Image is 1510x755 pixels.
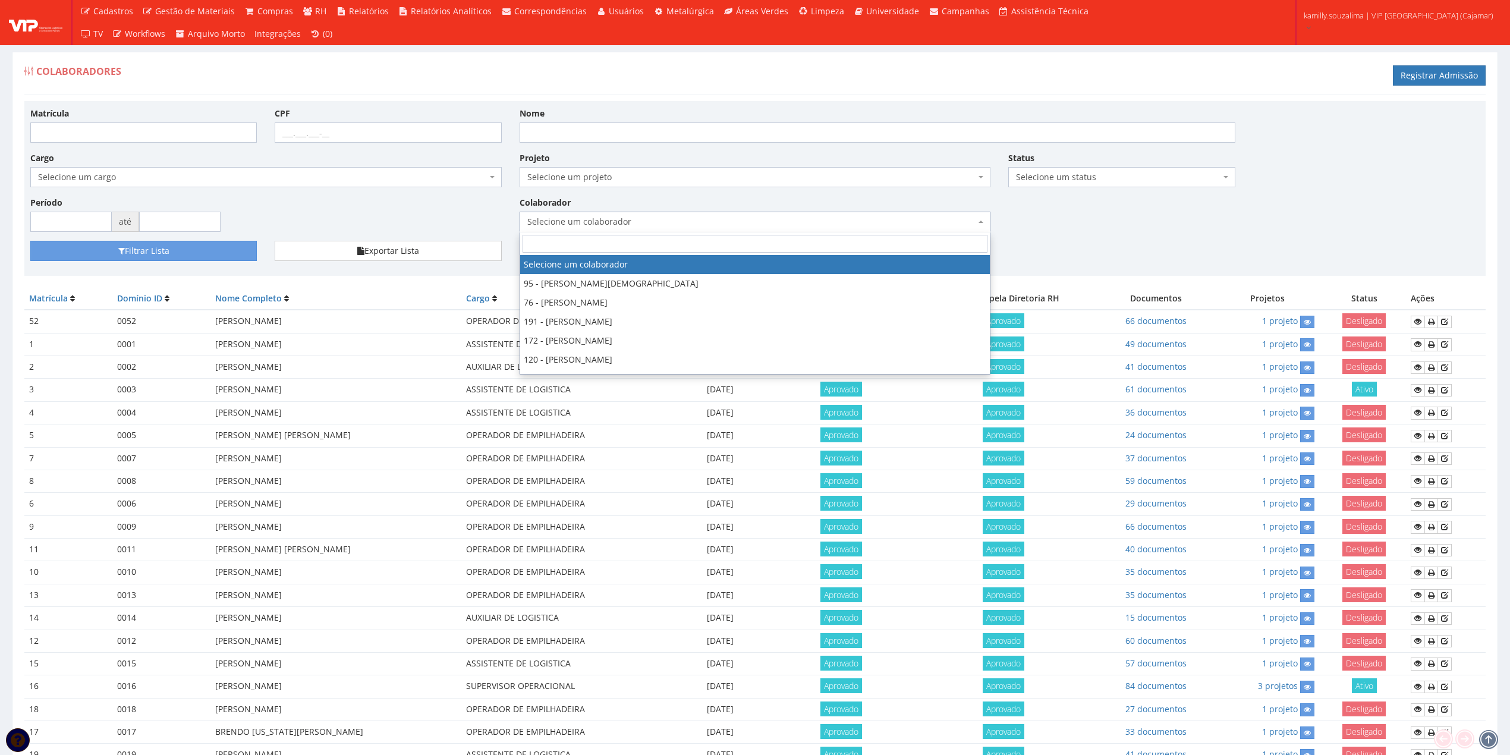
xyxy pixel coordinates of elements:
[461,356,665,379] td: AUXILIAR DE LOGISTICA
[461,447,665,470] td: OPERADOR DE EMPILHADEIRA
[820,382,862,397] span: Aprovado
[820,519,862,534] span: Aprovado
[820,656,862,671] span: Aprovado
[461,515,665,538] td: OPERADOR DE EMPILHADEIRA
[210,310,461,333] td: [PERSON_NAME]
[1342,542,1386,556] span: Desligado
[520,293,990,312] li: 76 - [PERSON_NAME]
[461,652,665,675] td: ASSISTENTE DE LOGISTICA
[210,424,461,447] td: [PERSON_NAME] [PERSON_NAME]
[1262,361,1298,372] a: 1 projeto
[1125,521,1187,532] a: 66 documentos
[210,356,461,379] td: [PERSON_NAME]
[820,564,862,579] span: Aprovado
[811,5,844,17] span: Limpeza
[665,584,775,606] td: [DATE]
[24,515,112,538] td: 9
[520,369,990,388] li: 177 - [PERSON_NAME]
[820,587,862,602] span: Aprovado
[112,652,210,675] td: 0015
[1393,65,1486,86] a: Registrar Admissão
[461,698,665,721] td: OPERADOR DE EMPILHADEIRA
[24,607,112,630] td: 14
[1262,407,1298,418] a: 1 projeto
[1342,701,1386,716] span: Desligado
[820,633,862,648] span: Aprovado
[1342,451,1386,465] span: Desligado
[461,607,665,630] td: AUXILIAR DE LOGISTICA
[1342,610,1386,625] span: Desligado
[520,197,571,209] label: Colaborador
[112,515,210,538] td: 0009
[520,212,991,232] span: Selecione um colaborador
[983,382,1024,397] span: Aprovado
[1304,10,1493,21] span: kamilly.souzalima | VIP [GEOGRAPHIC_DATA] (Cajamar)
[736,5,788,17] span: Áreas Verdes
[520,255,990,274] li: Selecione um colaborador
[1352,382,1377,397] span: Ativo
[210,698,461,721] td: [PERSON_NAME]
[1125,612,1187,623] a: 15 documentos
[1342,724,1386,739] span: Desligado
[1342,405,1386,420] span: Desligado
[665,561,775,584] td: [DATE]
[520,312,990,331] li: 191 - [PERSON_NAME]
[1125,315,1187,326] a: 66 documentos
[24,675,112,698] td: 16
[1262,475,1298,486] a: 1 projeto
[461,470,665,492] td: OPERADOR DE EMPILHADEIRA
[210,333,461,356] td: [PERSON_NAME]
[24,721,112,744] td: 17
[112,356,210,379] td: 0002
[983,656,1024,671] span: Aprovado
[112,607,210,630] td: 0014
[1342,519,1386,534] span: Desligado
[665,698,775,721] td: [DATE]
[30,108,69,119] label: Matrícula
[983,701,1024,716] span: Aprovado
[24,470,112,492] td: 8
[820,678,862,693] span: Aprovado
[983,451,1024,465] span: Aprovado
[461,424,665,447] td: OPERADOR DE EMPILHADEIRA
[210,561,461,584] td: [PERSON_NAME]
[1262,338,1298,350] a: 1 projeto
[24,356,112,379] td: 2
[1262,429,1298,441] a: 1 projeto
[210,515,461,538] td: [PERSON_NAME]
[983,313,1024,328] span: Aprovado
[24,584,112,606] td: 13
[1262,726,1298,737] a: 1 projeto
[665,379,775,401] td: [DATE]
[1100,288,1212,310] th: Documentos
[461,561,665,584] td: OPERADOR DE EMPILHADEIRA
[24,310,112,333] td: 52
[1125,361,1187,372] a: 41 documentos
[1342,564,1386,579] span: Desligado
[210,401,461,424] td: [PERSON_NAME]
[1262,612,1298,623] a: 1 projeto
[112,401,210,424] td: 0004
[112,539,210,561] td: 0011
[1262,498,1298,509] a: 1 projeto
[520,350,990,369] li: 120 - [PERSON_NAME]
[1342,496,1386,511] span: Desligado
[820,542,862,556] span: Aprovado
[411,5,492,17] span: Relatórios Analíticos
[275,241,501,261] button: Exportar Lista
[665,539,775,561] td: [DATE]
[210,630,461,652] td: [PERSON_NAME]
[1125,566,1187,577] a: 35 documentos
[666,5,714,17] span: Metalúrgica
[36,65,121,78] span: Colaboradores
[24,493,112,515] td: 6
[30,152,54,164] label: Cargo
[323,28,332,39] span: (0)
[665,675,775,698] td: [DATE]
[1125,658,1187,669] a: 57 documentos
[112,310,210,333] td: 0052
[983,564,1024,579] span: Aprovado
[665,401,775,424] td: [DATE]
[112,675,210,698] td: 0016
[306,23,338,45] a: (0)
